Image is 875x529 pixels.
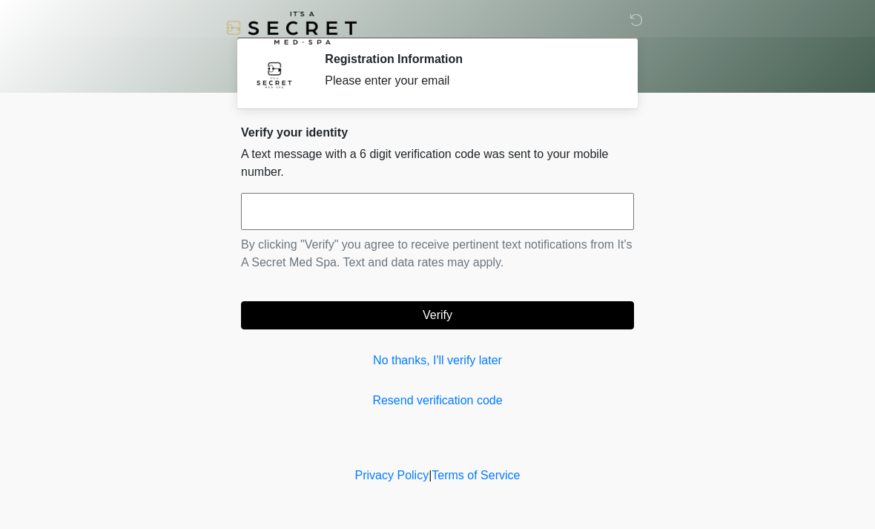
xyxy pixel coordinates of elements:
[241,236,634,272] p: By clicking "Verify" you agree to receive pertinent text notifications from It's A Secret Med Spa...
[241,301,634,329] button: Verify
[241,145,634,181] p: A text message with a 6 digit verification code was sent to your mobile number.
[429,469,432,482] a: |
[241,125,634,139] h2: Verify your identity
[241,352,634,369] a: No thanks, I'll verify later
[325,52,612,66] h2: Registration Information
[252,52,297,96] img: Agent Avatar
[325,72,612,90] div: Please enter your email
[241,392,634,410] a: Resend verification code
[432,469,520,482] a: Terms of Service
[355,469,429,482] a: Privacy Policy
[226,11,357,45] img: It's A Secret Med Spa Logo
